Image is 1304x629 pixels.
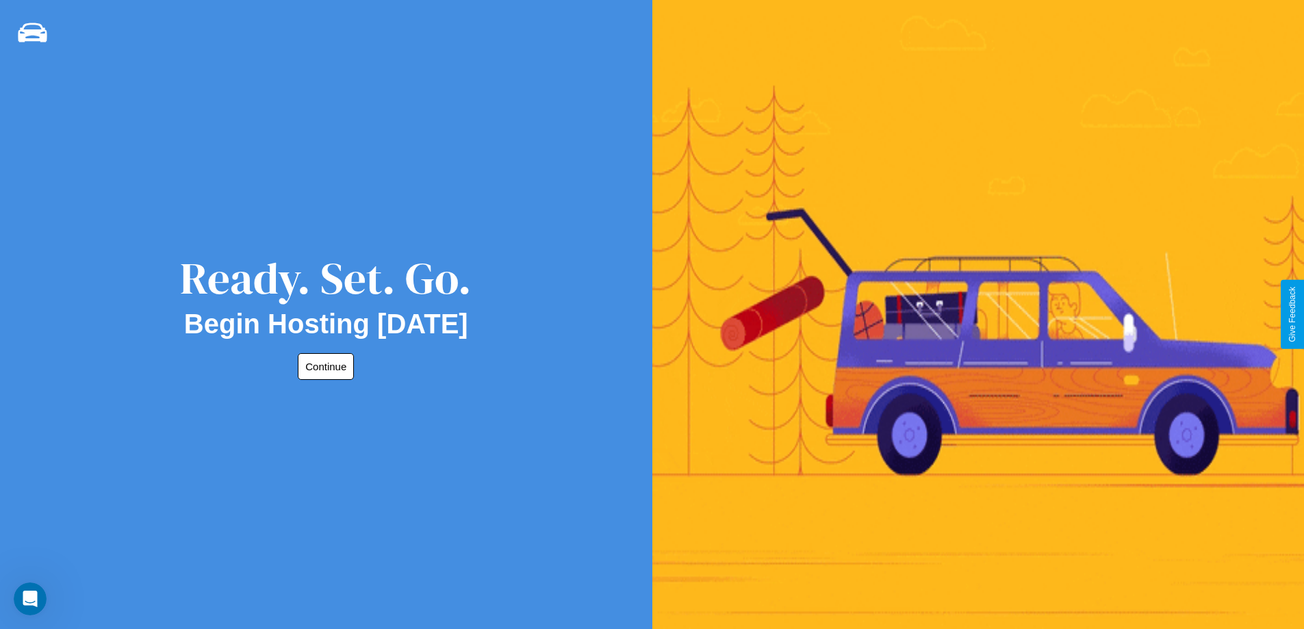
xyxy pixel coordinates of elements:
h2: Begin Hosting [DATE] [184,309,468,339]
div: Give Feedback [1288,287,1297,342]
button: Continue [298,353,354,380]
iframe: Intercom live chat [14,582,47,615]
div: Ready. Set. Go. [180,248,472,309]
